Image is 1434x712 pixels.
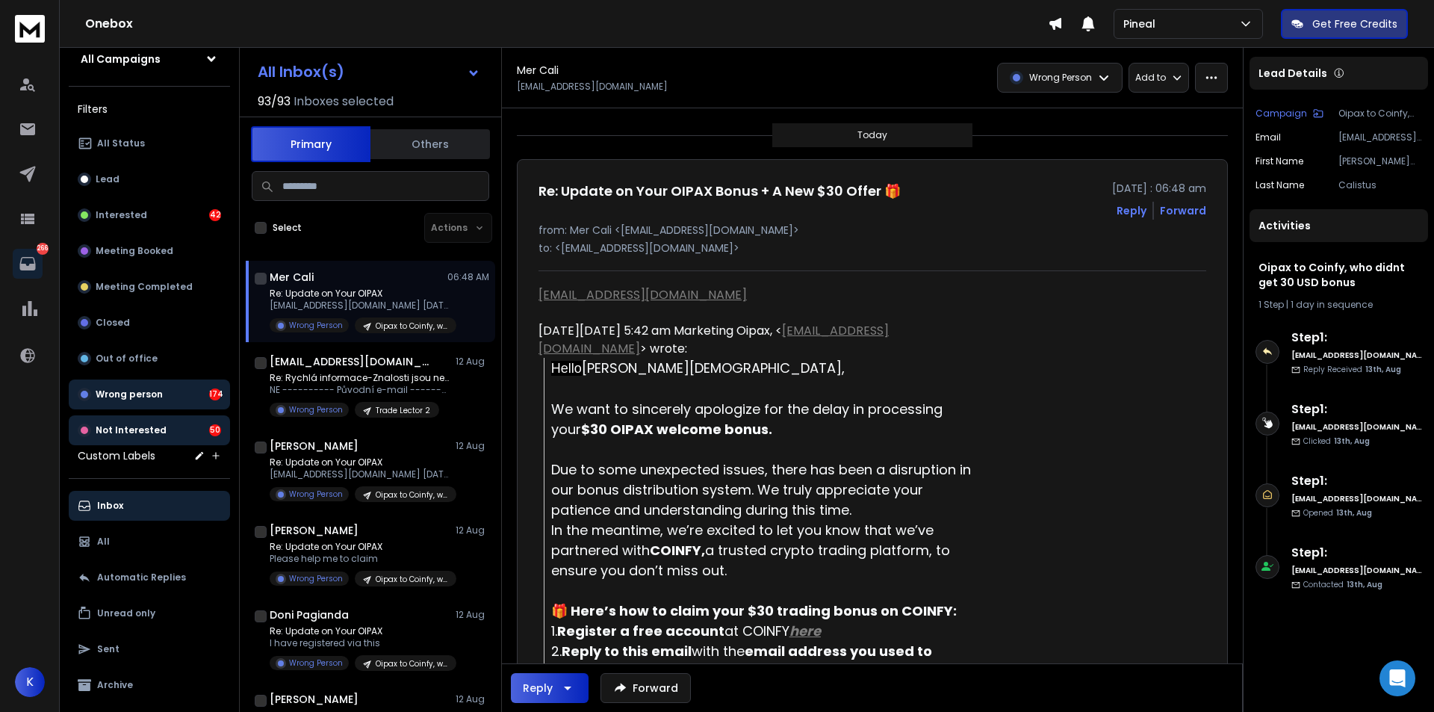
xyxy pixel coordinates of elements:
h6: [EMAIL_ADDRESS][DOMAIN_NAME] [1291,565,1422,576]
strong: $30 OIPAX welcome bonus. [581,420,772,439]
h6: Step 1 : [1291,472,1422,490]
p: 12 Aug [456,524,489,536]
p: Contacted [1303,579,1382,590]
strong: 🎁 Here’s how to claim your $30 trading bonus on COINFY: [551,601,957,620]
p: Wrong Person [289,657,343,669]
span: 1. at COINFY [551,622,821,640]
span: We want to sincerely apologize for the delay in processing your [551,400,946,439]
p: Out of office [96,353,158,365]
p: All [97,536,110,548]
button: K [15,667,45,697]
h1: [PERSON_NAME] [270,439,358,453]
strong: Register a free account [557,622,724,640]
span: 13th, Aug [1336,507,1372,518]
img: logo [15,15,45,43]
h1: [PERSON_NAME] [270,523,358,538]
strong: Reply to this email [562,642,692,660]
p: I have registered via this [270,637,449,649]
span: 93 / 93 [258,93,291,111]
p: Oipax to Coinfy, who didnt get 30 USD bonus [376,489,447,501]
p: First Name [1255,155,1303,167]
h6: [EMAIL_ADDRESS][DOMAIN_NAME] [1291,350,1422,361]
button: Automatic Replies [69,563,230,592]
div: [DATE][DATE] 5:42 am Marketing Oipax, < > wrote: [538,322,975,358]
h1: Doni Pagianda [270,607,349,622]
p: All Status [97,137,145,149]
button: Closed [69,308,230,338]
p: Re: Update on Your OIPAX [270,456,449,468]
p: Campaign [1255,108,1307,120]
button: Reply [511,673,589,703]
h6: [EMAIL_ADDRESS][DOMAIN_NAME] [1291,493,1422,504]
h1: Mer Cali [270,270,314,285]
p: Add to [1135,72,1166,84]
button: Sent [69,634,230,664]
p: [DATE] : 06:48 am [1112,181,1206,196]
p: Re: Rychlá informace-Znalosti jsou nejlepší [270,372,449,384]
p: Wrong person [96,388,163,400]
p: Lead Details [1258,66,1327,81]
span: 13th, Aug [1347,579,1382,590]
span: 2. with the on COINFY [551,642,935,681]
p: [EMAIL_ADDRESS][DOMAIN_NAME] [DATE][DATE], [270,468,449,480]
button: Unread only [69,598,230,628]
p: Last Name [1255,179,1304,191]
h1: [PERSON_NAME] [270,692,358,707]
p: Today [857,129,887,141]
label: Select [273,222,302,234]
strong: COINFY, [650,541,705,560]
p: Not Interested [96,424,167,436]
h1: Oipax to Coinfy, who didnt get 30 USD bonus [1258,260,1419,290]
p: Please help me to claim [270,553,449,565]
p: Oipax to Coinfy, who didnt get 30 USD bonus [376,574,447,585]
p: Wrong Person [289,573,343,584]
span: In the meantime, we’re excited to let you know that we’ve partnered with a trusted crypto trading... [551,521,954,580]
span: Due to some unexpected issues, there has been a disruption in our bonus distribution system. We t... [551,460,975,519]
p: Wrong Person [289,404,343,415]
a: [EMAIL_ADDRESS][DOMAIN_NAME] [538,286,747,303]
h6: Step 1 : [1291,544,1422,562]
button: Out of office [69,344,230,374]
p: Sent [97,643,119,655]
button: Interested42 [69,200,230,230]
p: Lead [96,173,119,185]
span: Hello [551,361,582,376]
h3: Filters [69,99,230,120]
p: from: Mer Cali <[EMAIL_ADDRESS][DOMAIN_NAME]> [538,223,1206,238]
p: Reply Received [1303,364,1401,375]
h1: Onebox [85,15,1048,33]
button: Forward [600,673,691,703]
a: [EMAIL_ADDRESS][DOMAIN_NAME] [538,322,889,357]
p: Re: Update on Your OIPAX [270,625,449,637]
p: Meeting Completed [96,281,193,293]
h1: All Inbox(s) [258,64,344,79]
button: Wrong person174 [69,380,230,409]
button: All Inbox(s) [246,57,492,87]
div: Reply [523,681,553,696]
h6: [EMAIL_ADDRESS][DOMAIN_NAME] [1291,421,1422,433]
button: Others [370,128,490,161]
p: Email [1255,131,1281,143]
h1: [EMAIL_ADDRESS][DOMAIN_NAME] [270,354,434,369]
p: [EMAIL_ADDRESS][DOMAIN_NAME] [1338,131,1422,143]
p: 12 Aug [456,440,489,452]
p: NE ---------- Původní e-mail ---------- [270,384,449,396]
p: [PERSON_NAME][DEMOGRAPHIC_DATA] [1338,155,1422,167]
h6: Step 1 : [1291,400,1422,418]
a: here [789,622,821,640]
button: All Campaigns [69,44,230,74]
h3: Custom Labels [78,448,155,463]
p: Wrong Person [289,320,343,331]
p: 12 Aug [456,609,489,621]
p: [EMAIL_ADDRESS][DOMAIN_NAME] [DATE][DATE] [270,300,449,312]
button: Meeting Completed [69,272,230,302]
p: Clicked [1303,436,1370,447]
p: 12 Aug [456,356,489,368]
div: Activities [1250,209,1428,242]
p: Wrong Person [1029,72,1092,84]
p: Oipax to Coinfy, who didnt get 30 USD bonus [376,321,447,332]
h3: Inboxes selected [294,93,394,111]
